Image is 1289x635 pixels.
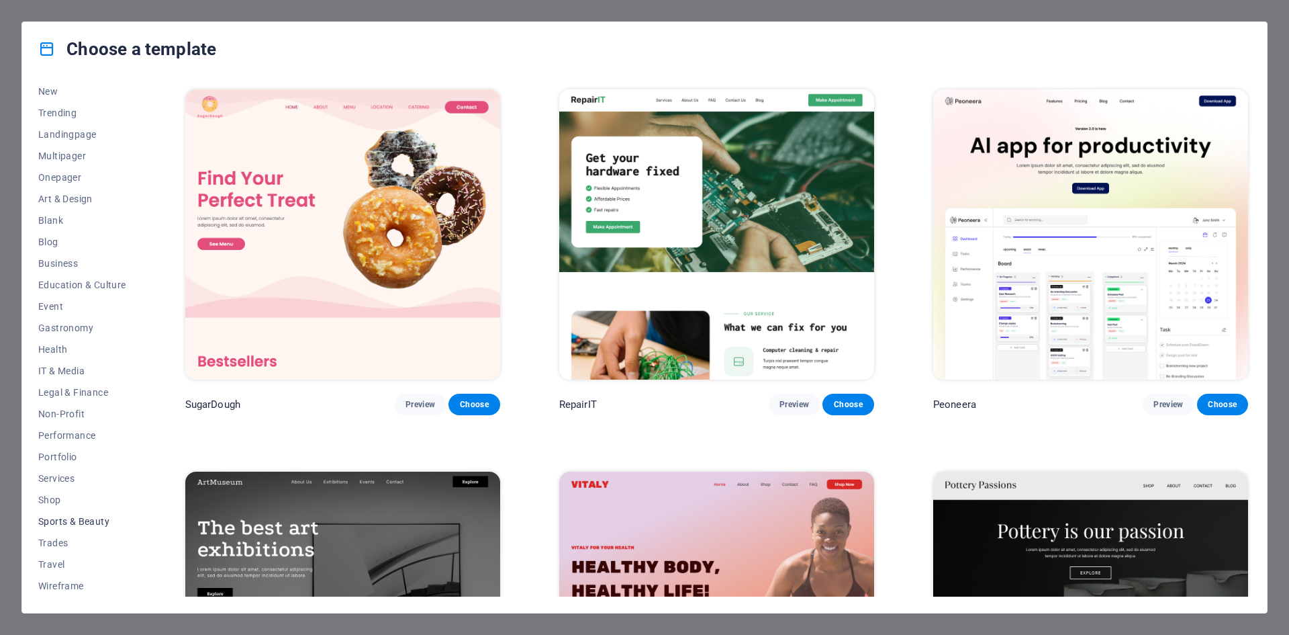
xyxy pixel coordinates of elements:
button: Legal & Finance [38,382,126,403]
span: Shop [38,495,126,505]
span: Legal & Finance [38,387,126,398]
button: Sports & Beauty [38,511,126,532]
span: Landingpage [38,129,126,140]
p: Peoneera [933,398,976,411]
span: Health [38,344,126,355]
span: Choose [1208,399,1237,410]
span: Choose [833,399,863,410]
button: Shop [38,489,126,511]
button: Choose [822,394,873,415]
button: New [38,81,126,102]
span: Services [38,473,126,484]
button: Gastronomy [38,317,126,339]
span: Portfolio [38,452,126,462]
img: SugarDough [185,89,500,380]
img: Peoneera [933,89,1248,380]
span: Education & Culture [38,280,126,290]
span: Trending [38,108,126,118]
button: Education & Culture [38,274,126,296]
button: Blank [38,210,126,231]
span: Event [38,301,126,312]
span: Trades [38,538,126,548]
button: Preview [769,394,820,415]
span: Sports & Beauty [38,516,126,527]
span: Blank [38,215,126,226]
span: Wireframe [38,581,126,591]
span: Gastronomy [38,323,126,333]
h4: Choose a template [38,38,216,60]
span: Travel [38,559,126,570]
button: Preview [1143,394,1194,415]
button: Preview [395,394,446,415]
button: Event [38,296,126,317]
button: Choose [1197,394,1248,415]
button: Services [38,468,126,489]
span: Non-Profit [38,409,126,419]
span: Preview [405,399,435,410]
span: Blog [38,237,126,247]
span: Art & Design [38,194,126,204]
button: Onepager [38,167,126,188]
img: RepairIT [559,89,874,380]
button: Multipager [38,145,126,167]
button: Health [38,339,126,360]
button: IT & Media [38,360,126,382]
button: Business [38,253,126,274]
button: Travel [38,554,126,575]
span: IT & Media [38,366,126,376]
span: Onepager [38,172,126,183]
p: RepairIT [559,398,597,411]
button: Trending [38,102,126,124]
span: Choose [459,399,489,410]
span: Preview [779,399,809,410]
p: SugarDough [185,398,240,411]
button: Wireframe [38,575,126,597]
button: Non-Profit [38,403,126,425]
button: Blog [38,231,126,253]
button: Landingpage [38,124,126,145]
button: Portfolio [38,446,126,468]
span: Multipager [38,151,126,161]
span: New [38,86,126,97]
span: Business [38,258,126,269]
button: Choose [448,394,499,415]
button: Art & Design [38,188,126,210]
span: Preview [1153,399,1183,410]
button: Trades [38,532,126,554]
span: Performance [38,430,126,441]
button: Performance [38,425,126,446]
